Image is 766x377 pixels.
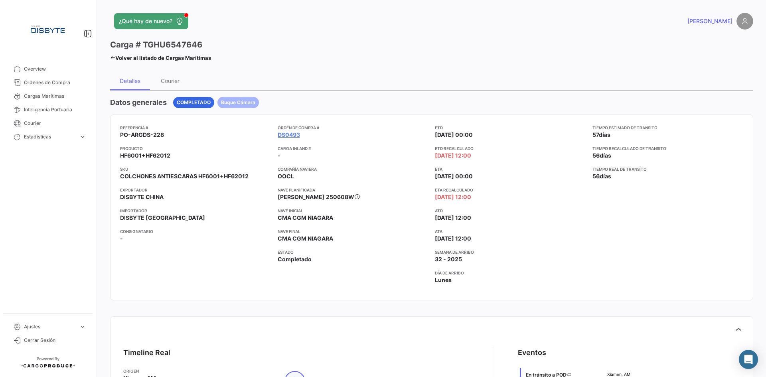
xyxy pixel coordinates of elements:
[278,124,429,131] app-card-info-title: Orden de Compra #
[119,17,172,25] span: ¿Qué hay de nuevo?
[278,131,300,139] a: DS0493
[435,166,586,172] app-card-info-title: ETA
[278,152,280,160] span: -
[278,214,333,222] span: CMA CGM NIAGARA
[278,249,429,255] app-card-info-title: Estado
[592,145,744,152] app-card-info-title: Tiempo recalculado de transito
[28,10,68,49] img: Logo+disbyte.jpeg
[435,276,452,284] span: Lunes
[435,193,471,201] span: [DATE] 12:00
[177,99,211,106] span: Completado
[739,350,758,369] div: Abrir Intercom Messenger
[435,124,586,131] app-card-info-title: ETD
[120,145,271,152] app-card-info-title: Producto
[592,173,600,180] span: 56
[592,124,744,131] app-card-info-title: Tiempo estimado de transito
[24,93,86,100] span: Cargas Marítimas
[278,172,294,180] span: OOCL
[120,235,123,243] span: -
[278,235,333,243] span: CMA CGM NIAGARA
[278,228,429,235] app-card-info-title: Nave final
[120,214,205,222] span: DISBYTE [GEOGRAPHIC_DATA]
[592,166,744,172] app-card-info-title: Tiempo real de transito
[736,13,753,30] img: placeholder-user.png
[278,207,429,214] app-card-info-title: Nave inicial
[221,99,255,106] span: Buque Cámara
[6,76,89,89] a: Órdenes de Compra
[278,255,312,263] span: Completado
[435,207,586,214] app-card-info-title: ATD
[24,133,76,140] span: Estadísticas
[123,347,170,358] div: Timeline Real
[120,187,271,193] app-card-info-title: Exportador
[600,173,611,180] span: días
[278,145,429,152] app-card-info-title: Carga inland #
[435,249,586,255] app-card-info-title: Semana de Arribo
[79,133,86,140] span: expand_more
[120,77,140,84] div: Detalles
[79,323,86,330] span: expand_more
[120,193,164,201] span: DISBYTE CHINA
[435,235,471,243] span: [DATE] 12:00
[120,166,271,172] app-card-info-title: SKU
[110,97,167,108] h4: Datos generales
[435,145,586,152] app-card-info-title: ETD Recalculado
[6,116,89,130] a: Courier
[435,152,471,160] span: [DATE] 12:00
[24,323,76,330] span: Ajustes
[120,131,164,139] span: PO-ARGDS-228
[24,79,86,86] span: Órdenes de Compra
[6,62,89,76] a: Overview
[120,228,271,235] app-card-info-title: Consignatario
[123,368,156,374] app-card-info-title: Origen
[435,214,471,222] span: [DATE] 12:00
[435,131,473,139] span: [DATE] 00:00
[24,65,86,73] span: Overview
[120,124,271,131] app-card-info-title: Referencia #
[6,103,89,116] a: Inteligencia Portuaria
[24,120,86,127] span: Courier
[120,152,170,160] span: HF6001+HF62012
[278,166,429,172] app-card-info-title: Compañía naviera
[687,17,732,25] span: [PERSON_NAME]
[6,89,89,103] a: Cargas Marítimas
[592,152,600,159] span: 56
[435,255,462,263] span: 32 - 2025
[435,270,586,276] app-card-info-title: Día de Arribo
[161,77,180,84] div: Courier
[435,187,586,193] app-card-info-title: ETA Recalculado
[600,152,611,159] span: días
[278,193,354,200] span: [PERSON_NAME] 250608W
[592,131,599,138] span: 57
[110,52,211,63] a: Volver al listado de Cargas Marítimas
[278,187,429,193] app-card-info-title: Nave planificada
[435,172,473,180] span: [DATE] 00:00
[518,347,546,358] div: Eventos
[110,39,202,50] h3: Carga # TGHU6547646
[114,13,188,29] button: ¿Qué hay de nuevo?
[120,207,271,214] app-card-info-title: Importador
[24,337,86,344] span: Cerrar Sesión
[24,106,86,113] span: Inteligencia Portuaria
[435,228,586,235] app-card-info-title: ATA
[120,172,249,180] span: COLCHONES ANTIESCARAS HF6001+HF62012
[599,131,610,138] span: días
